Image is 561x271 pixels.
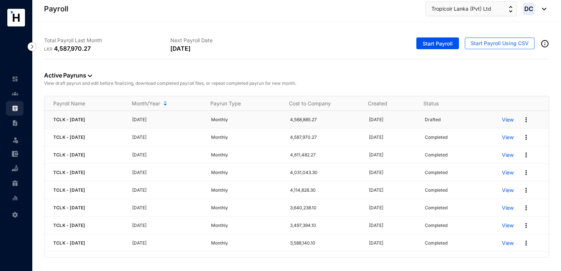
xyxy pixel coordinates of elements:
[425,187,448,194] p: Completed
[369,151,416,159] p: [DATE]
[211,204,281,212] p: Monthly
[502,222,514,229] p: View
[12,212,18,218] img: settings-unselected.1febfda315e6e19643a1.svg
[53,240,85,246] span: TCLK - [DATE]
[425,151,448,159] p: Completed
[359,96,415,111] th: Created
[12,195,18,201] img: report-unselected.e6a6b4230fc7da01f883.svg
[12,105,18,112] img: payroll.289672236c54bbec4828.svg
[290,151,360,159] p: 4,611,482.27
[425,239,448,247] p: Completed
[522,239,530,247] img: more.27664ee4a8faa814348e188645a3c1fc.svg
[502,239,514,247] a: View
[44,80,549,87] p: View draft payrun and edit before finalizing, download completed payroll files, or repeat complet...
[53,223,85,228] span: TCLK - [DATE]
[6,191,23,205] li: Reports
[211,187,281,194] p: Monthly
[132,151,202,159] p: [DATE]
[465,37,535,49] button: Start Payroll Using CSV
[280,96,359,111] th: Cost to Company
[54,44,91,53] p: 4,587,970.27
[132,239,202,247] p: [DATE]
[425,222,448,229] p: Completed
[502,134,514,141] a: View
[12,136,19,144] img: leave-unselected.2934df6273408c3f84d9.svg
[44,4,68,14] p: Payroll
[425,257,448,264] p: Completed
[6,147,23,161] li: Expenses
[522,134,530,141] img: more.27664ee4a8faa814348e188645a3c1fc.svg
[211,222,281,229] p: Monthly
[12,120,18,126] img: contract-unselected.99e2b2107c0a7dd48938.svg
[502,116,514,123] a: View
[522,151,530,159] img: more.27664ee4a8faa814348e188645a3c1fc.svg
[170,44,190,53] p: [DATE]
[425,116,441,123] p: Drafted
[211,151,281,159] p: Monthly
[28,42,36,51] img: nav-icon-right.af6afadce00d159da59955279c43614e.svg
[369,187,416,194] p: [DATE]
[53,205,85,210] span: TCLK - [DATE]
[132,116,202,123] p: [DATE]
[53,152,85,158] span: TCLK - [DATE]
[170,37,297,44] p: Next Payroll Date
[211,257,281,264] p: Monthly
[132,134,202,141] p: [DATE]
[290,257,360,264] p: 3,833,520.45
[509,6,513,12] img: up-down-arrow.74152d26bf9780fbf563ca9c90304185.svg
[524,6,533,12] span: DC
[502,204,514,212] p: View
[53,117,85,122] span: TCLK - [DATE]
[290,134,360,141] p: 4,587,970.27
[522,257,530,264] img: more.27664ee4a8faa814348e188645a3c1fc.svg
[423,40,453,47] span: Start Payroll
[290,116,360,123] p: 4,568,885.27
[502,257,514,264] a: View
[431,5,491,13] span: Tropicoir Lanka (Pvt) Ltd
[369,222,416,229] p: [DATE]
[369,239,416,247] p: [DATE]
[426,1,517,16] button: Tropicoir Lanka (Pvt) Ltd
[290,222,360,229] p: 3,497,394.10
[369,169,416,176] p: [DATE]
[425,204,448,212] p: Completed
[522,204,530,212] img: more.27664ee4a8faa814348e188645a3c1fc.svg
[522,222,530,229] img: more.27664ee4a8faa814348e188645a3c1fc.svg
[369,257,416,264] p: [DATE]
[6,72,23,86] li: Home
[211,169,281,176] p: Monthly
[12,151,18,157] img: expense-unselected.2edcf0507c847f3e9e96.svg
[12,76,18,82] img: home-unselected.a29eae3204392db15eaf.svg
[132,187,202,194] p: [DATE]
[369,116,416,123] p: [DATE]
[416,37,459,49] button: Start Payroll
[12,165,18,172] img: loan-unselected.d74d20a04637f2d15ab5.svg
[471,40,529,47] span: Start Payroll Using CSV
[53,187,85,193] span: TCLK - [DATE]
[538,8,546,10] img: dropdown-black.8e83cc76930a90b1a4fdb6d089b7bf3a.svg
[502,187,514,194] a: View
[6,101,23,116] li: Payroll
[6,161,23,176] li: Loan
[522,169,530,176] img: more.27664ee4a8faa814348e188645a3c1fc.svg
[6,116,23,130] li: Contracts
[12,90,18,97] img: people-unselected.118708e94b43a90eceab.svg
[132,257,202,264] p: [DATE]
[369,204,416,212] p: [DATE]
[425,169,448,176] p: Completed
[53,134,85,140] span: TCLK - [DATE]
[290,187,360,194] p: 4,114,828.30
[44,72,92,79] a: Active Payruns
[502,169,514,176] a: View
[211,134,281,141] p: Monthly
[290,239,360,247] p: 3,588,140.10
[502,151,514,159] a: View
[522,187,530,194] img: more.27664ee4a8faa814348e188645a3c1fc.svg
[132,204,202,212] p: [DATE]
